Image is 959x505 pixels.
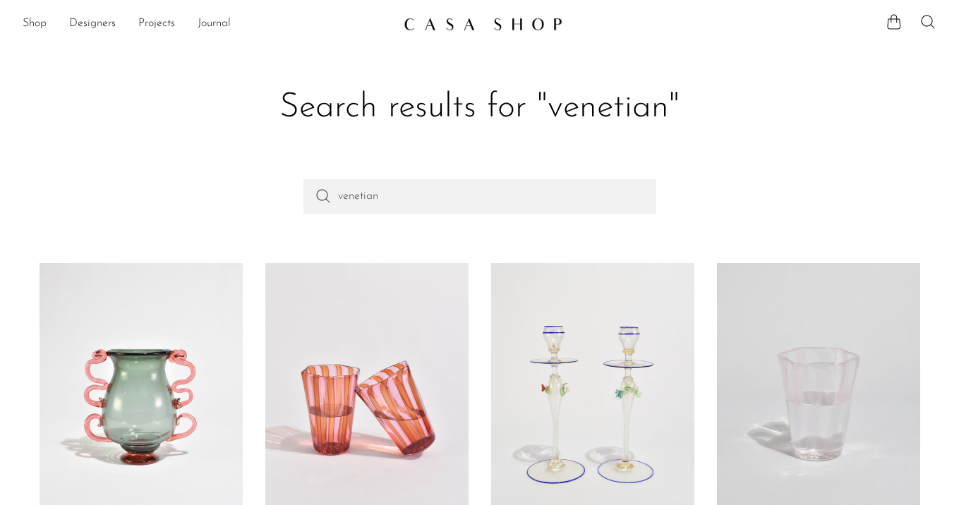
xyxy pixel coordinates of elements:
h1: Search results for "venetian" [51,86,909,130]
nav: Desktop navigation [23,12,392,36]
a: Shop [23,15,47,33]
ul: NEW HEADER MENU [23,12,392,36]
a: Journal [198,15,231,33]
a: Projects [138,15,175,33]
input: Perform a search [303,179,656,213]
a: Designers [69,15,116,33]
